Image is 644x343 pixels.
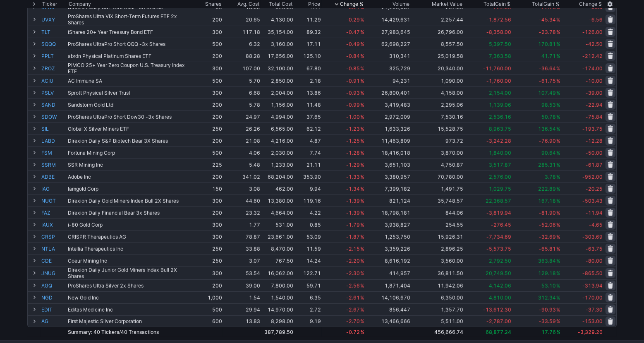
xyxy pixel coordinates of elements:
[586,138,603,144] span: -12.28
[68,186,192,192] div: Iamgold Corp
[360,78,364,84] span: %
[346,234,360,240] span: -1.87
[360,174,364,180] span: %
[539,138,556,144] span: -76.90
[223,26,261,38] td: 117.18
[365,170,412,182] td: 3,380,957
[41,62,66,74] a: ZROZ
[489,102,511,108] span: 1,139.06
[538,186,556,192] span: 222.89
[541,102,556,108] span: 98.53
[261,122,294,134] td: 6,565.00
[41,304,66,315] a: EDIT
[365,146,412,158] td: 18,416,018
[556,138,560,144] span: %
[261,98,294,110] td: 1,156.00
[582,126,603,132] span: -193.75
[586,150,603,156] span: -50.00
[68,53,192,59] div: abrdn Physical Platinum Shares ETF
[556,90,560,96] span: %
[294,218,322,230] td: 0.85
[41,183,66,194] a: IAG
[193,194,223,206] td: 300
[346,90,360,96] span: -0.93
[486,210,511,216] span: -3,819.94
[261,146,294,158] td: 2,030.00
[68,150,192,156] div: Fortuna Mining Corp
[483,65,511,72] span: -11,760.00
[365,38,412,50] td: 62,698,227
[223,110,261,122] td: 24.97
[556,162,560,168] span: %
[261,74,294,86] td: 2,850.00
[486,198,511,204] span: 22,368.57
[556,114,560,120] span: %
[68,29,192,35] div: iShares 20+ Year Treasury Bond ETF
[489,162,511,168] span: 3,517.87
[41,195,66,206] a: NUGT
[360,29,364,35] span: %
[68,246,192,252] div: Intellia Therapeutics Inc
[41,207,66,218] a: FAZ
[294,242,322,254] td: 11.59
[294,254,322,266] td: 14.24
[411,98,464,110] td: 2,295.06
[489,41,511,47] span: 5,397.50
[223,62,261,74] td: 107.00
[41,111,66,122] a: SDOW
[261,182,294,194] td: 462.00
[360,234,364,240] span: %
[365,158,412,170] td: 3,651,103
[261,254,294,266] td: 767.50
[556,17,560,23] span: %
[411,134,464,146] td: 973.72
[411,230,464,242] td: 15,926.31
[539,222,556,228] span: -52.06
[365,50,412,62] td: 310,341
[586,210,603,216] span: -11.94
[223,182,261,194] td: 3.08
[41,26,66,38] a: TLT
[538,41,556,47] span: 170.81
[294,122,322,134] td: 62.12
[68,162,192,168] div: SSR Mining Inc
[538,258,556,264] span: 363.84
[556,150,560,156] span: %
[346,186,360,192] span: -1.34
[294,158,322,170] td: 21.11
[360,246,364,252] span: %
[68,198,192,204] div: Direxion Daily Gold Miners Index Bull 2X Shares
[68,210,192,216] div: Direxion Daily Financial Bear 3x Shares
[556,29,560,35] span: %
[486,138,511,144] span: -3,242.28
[360,150,364,156] span: %
[586,114,603,120] span: -75.84
[346,41,360,47] span: -0.49
[365,254,412,266] td: 8,616,192
[193,134,223,146] td: 200
[489,186,511,192] span: 1,029.75
[41,231,66,242] a: CRSP
[360,162,364,168] span: %
[41,50,66,62] a: PPLT
[41,267,66,279] a: JNUG
[294,26,322,38] td: 89.32
[360,186,364,192] span: %
[223,146,261,158] td: 4.06
[223,206,261,218] td: 23.32
[223,38,261,50] td: 6.32
[41,255,66,266] a: CDE
[360,65,364,72] span: %
[411,206,464,218] td: 844.06
[346,102,360,108] span: -0.99
[360,114,364,120] span: %
[193,26,223,38] td: 300
[539,17,556,23] span: -45.34
[294,182,322,194] td: 9.94
[261,13,294,26] td: 4,130.00
[545,174,556,180] span: 3.78
[41,159,66,170] a: SSRM
[411,146,464,158] td: 3,870.00
[193,158,223,170] td: 225
[41,280,66,291] a: AGQ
